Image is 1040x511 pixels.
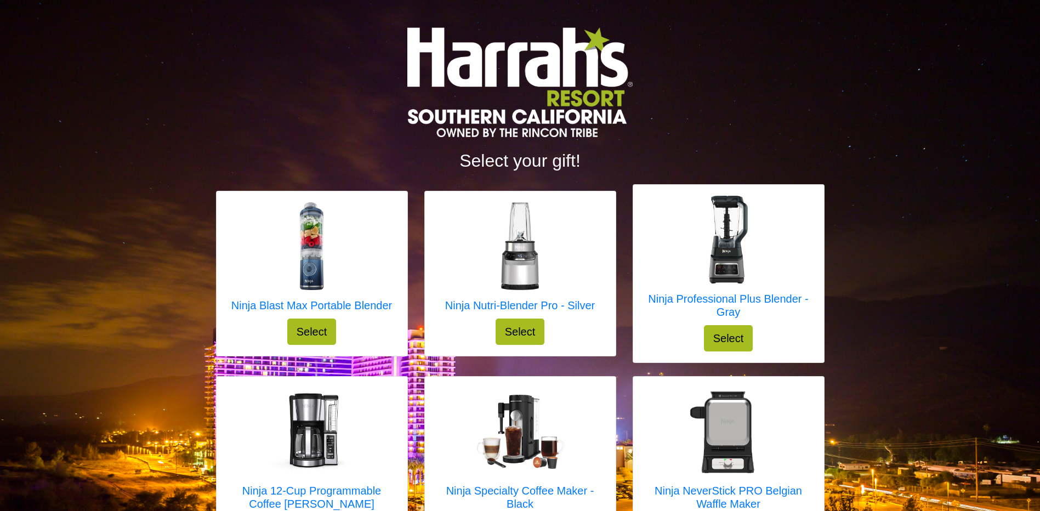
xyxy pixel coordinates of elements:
[231,202,392,319] a: Ninja Blast Max Portable Blender Ninja Blast Max Portable Blender
[407,27,632,137] img: Logo
[445,299,595,312] h5: Ninja Nutri-Blender Pro - Silver
[268,388,356,475] img: Ninja 12-Cup Programmable Coffee Brewer
[704,325,753,351] button: Select
[228,484,396,510] h5: Ninja 12-Cup Programmable Coffee [PERSON_NAME]
[685,388,772,475] img: Ninja NeverStick PRO Belgian Waffle Maker
[476,395,564,469] img: Ninja Specialty Coffee Maker - Black
[644,484,813,510] h5: Ninja NeverStick PRO Belgian Waffle Maker
[436,484,605,510] h5: Ninja Specialty Coffee Maker - Black
[476,202,564,290] img: Ninja Nutri-Blender Pro - Silver
[216,150,825,171] h2: Select your gift!
[685,196,772,283] img: Ninja Professional Plus Blender - Gray
[287,319,337,345] button: Select
[644,292,813,319] h5: Ninja Professional Plus Blender - Gray
[268,202,355,290] img: Ninja Blast Max Portable Blender
[445,202,595,319] a: Ninja Nutri-Blender Pro - Silver Ninja Nutri-Blender Pro - Silver
[496,319,545,345] button: Select
[644,196,813,325] a: Ninja Professional Plus Blender - Gray Ninja Professional Plus Blender - Gray
[231,299,392,312] h5: Ninja Blast Max Portable Blender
